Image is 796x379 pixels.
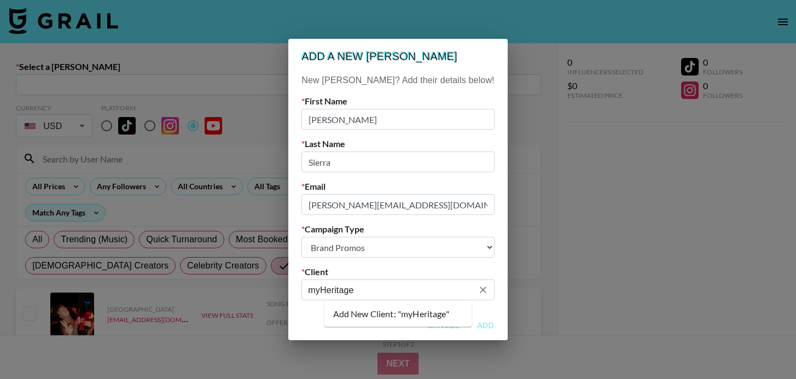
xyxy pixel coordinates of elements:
h2: Add a new [PERSON_NAME] [288,39,507,74]
button: Clear [475,282,491,298]
label: Campaign Type [301,224,494,235]
label: Email [301,181,494,192]
label: Last Name [301,138,494,149]
label: First Name [301,96,494,107]
button: Add [468,316,503,336]
li: Add New Client: "myHeritage" [324,305,472,323]
p: New [PERSON_NAME]? Add their details below! [301,74,494,87]
label: Client [301,266,494,277]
